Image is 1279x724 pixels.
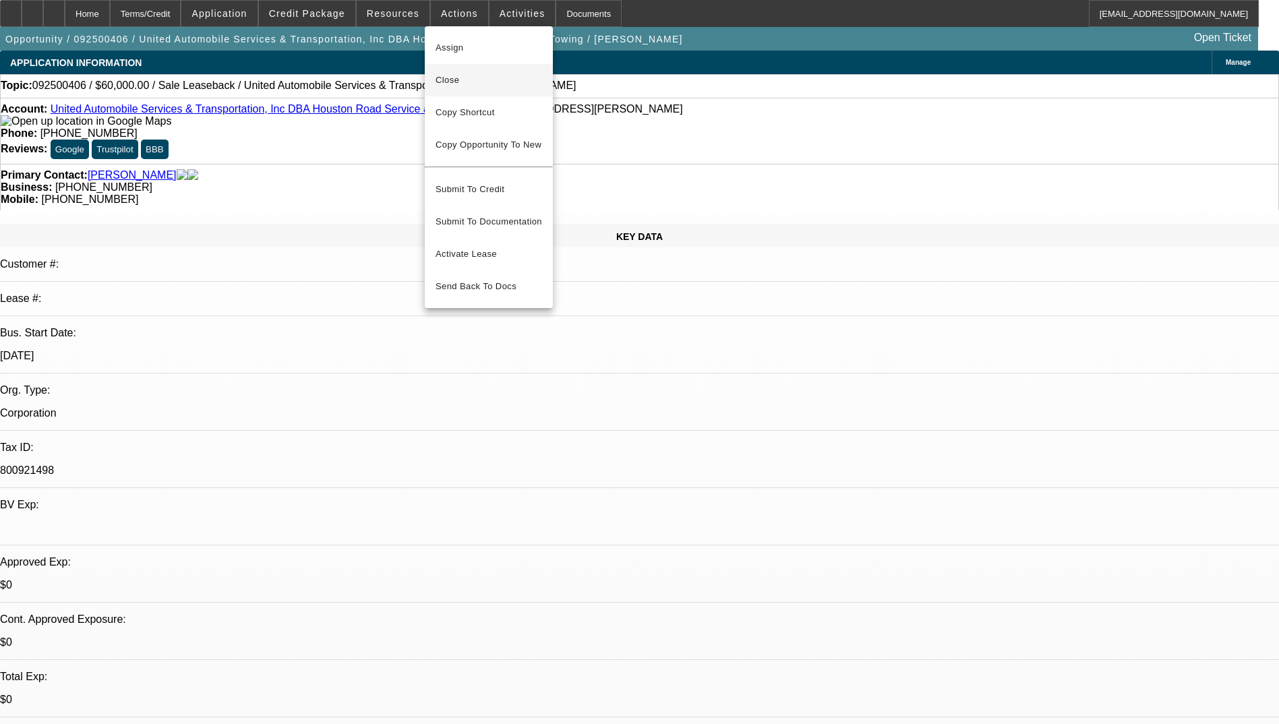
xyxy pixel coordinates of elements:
span: Copy Shortcut [436,104,542,121]
span: Send Back To Docs [436,278,542,295]
span: Activate Lease [436,246,542,262]
span: Submit To Documentation [436,214,542,230]
span: Submit To Credit [436,181,542,198]
span: Copy Opportunity To New [436,140,541,150]
span: Assign [436,40,542,56]
span: Close [436,72,542,88]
